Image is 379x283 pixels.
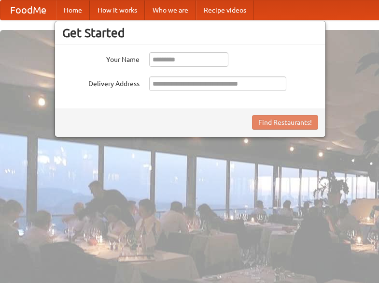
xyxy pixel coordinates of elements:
[145,0,196,20] a: Who we are
[62,26,318,40] h3: Get Started
[90,0,145,20] a: How it works
[252,115,318,130] button: Find Restaurants!
[0,0,56,20] a: FoodMe
[56,0,90,20] a: Home
[62,52,140,64] label: Your Name
[196,0,254,20] a: Recipe videos
[62,76,140,89] label: Delivery Address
